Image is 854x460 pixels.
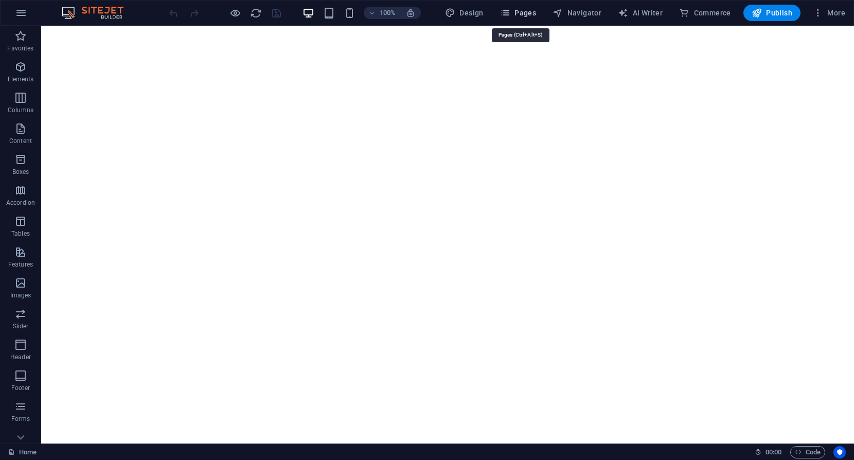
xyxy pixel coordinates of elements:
p: Columns [8,106,33,114]
button: reload [250,7,262,19]
button: Pages [496,5,540,21]
button: 100% [364,7,400,19]
button: Code [790,446,825,458]
button: More [809,5,849,21]
button: Navigator [548,5,606,21]
i: On resize automatically adjust zoom level to fit chosen device. [406,8,415,17]
p: Boxes [12,168,29,176]
button: AI Writer [614,5,667,21]
span: More [813,8,845,18]
button: Design [441,5,488,21]
p: Favorites [7,44,33,52]
img: Editor Logo [59,7,136,19]
span: Code [795,446,821,458]
p: Features [8,260,33,269]
p: Tables [11,229,30,238]
h6: 100% [379,7,396,19]
p: Accordion [6,199,35,207]
span: Navigator [553,8,601,18]
p: Images [10,291,31,299]
button: Click here to leave preview mode and continue editing [229,7,241,19]
span: : [773,448,774,456]
p: Elements [8,75,34,83]
p: Content [9,137,32,145]
button: Usercentrics [833,446,846,458]
p: Header [10,353,31,361]
button: Commerce [675,5,735,21]
p: Slider [13,322,29,330]
p: Footer [11,384,30,392]
span: Commerce [679,8,731,18]
span: Pages [500,8,536,18]
span: 00 00 [766,446,781,458]
i: Reload page [250,7,262,19]
h6: Session time [755,446,782,458]
button: Publish [743,5,800,21]
a: Click to cancel selection. Double-click to open Pages [8,446,37,458]
span: Design [445,8,484,18]
p: Forms [11,415,30,423]
span: Publish [752,8,792,18]
div: Design (Ctrl+Alt+Y) [441,5,488,21]
span: AI Writer [618,8,663,18]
